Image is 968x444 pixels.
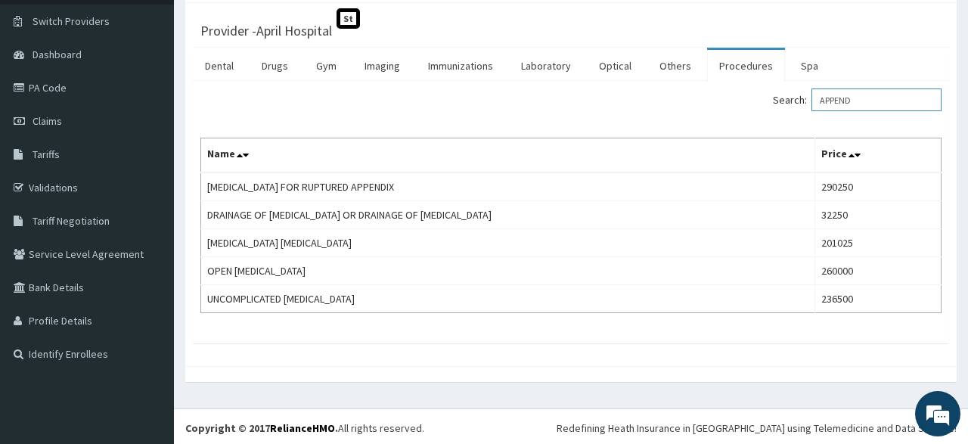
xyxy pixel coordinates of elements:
a: Gym [304,50,349,82]
td: OPEN [MEDICAL_DATA] [201,257,815,285]
div: Minimize live chat window [248,8,284,44]
th: Name [201,138,815,173]
span: Claims [33,114,62,128]
td: 236500 [814,285,941,313]
a: Dental [193,50,246,82]
a: Procedures [707,50,785,82]
td: 32250 [814,201,941,229]
span: Dashboard [33,48,82,61]
td: 290250 [814,172,941,201]
a: Drugs [250,50,300,82]
span: Tariffs [33,147,60,161]
td: [MEDICAL_DATA] FOR RUPTURED APPENDIX [201,172,815,201]
span: Switch Providers [33,14,110,28]
a: Others [647,50,703,82]
td: 201025 [814,229,941,257]
a: Immunizations [416,50,505,82]
a: Laboratory [509,50,583,82]
td: DRAINAGE OF [MEDICAL_DATA] OR DRAINAGE OF [MEDICAL_DATA] [201,201,815,229]
span: Tariff Negotiation [33,214,110,228]
a: Spa [789,50,830,82]
label: Search: [773,88,942,111]
a: Optical [587,50,644,82]
td: UNCOMPLICATED [MEDICAL_DATA] [201,285,815,313]
h3: Provider - April Hospital [200,24,332,38]
td: [MEDICAL_DATA] [MEDICAL_DATA] [201,229,815,257]
input: Search: [811,88,942,111]
th: Price [814,138,941,173]
td: 260000 [814,257,941,285]
div: Chat with us now [79,85,254,104]
a: Imaging [352,50,412,82]
img: d_794563401_company_1708531726252_794563401 [28,76,61,113]
span: St [337,8,360,29]
span: We're online! [88,129,209,281]
textarea: Type your message and hit 'Enter' [8,289,288,342]
strong: Copyright © 2017 . [185,421,338,435]
a: RelianceHMO [270,421,335,435]
div: Redefining Heath Insurance in [GEOGRAPHIC_DATA] using Telemedicine and Data Science! [557,421,957,436]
